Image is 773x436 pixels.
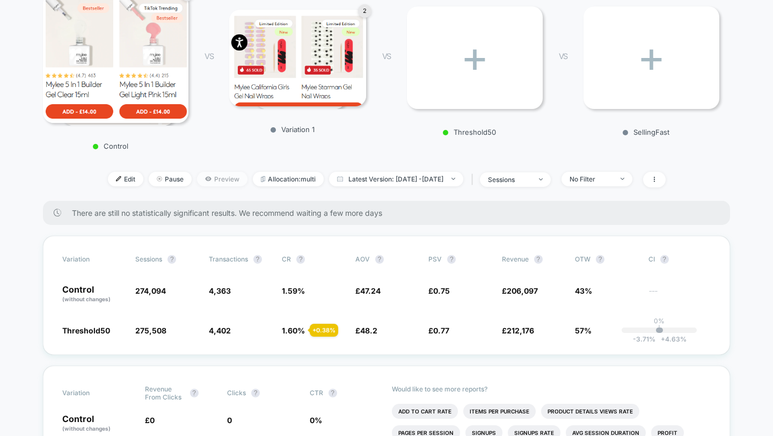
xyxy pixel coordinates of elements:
[205,52,213,61] span: VS
[282,255,291,263] span: CR
[149,172,192,186] span: Pause
[541,404,639,419] li: Product Details Views Rate
[392,385,711,393] p: Would like to see more reports?
[135,326,166,335] span: 275,508
[355,286,381,295] span: £
[62,425,111,432] span: (without changes)
[337,176,343,181] img: calendar
[227,416,232,425] span: 0
[621,178,624,180] img: end
[575,255,634,264] span: OTW
[145,416,155,425] span: £
[282,286,305,295] span: 1.59 %
[197,172,247,186] span: Preview
[360,326,377,335] span: 48.2
[584,6,719,109] div: +
[62,415,134,433] p: Control
[661,335,665,343] span: +
[145,385,185,401] span: Revenue From Clicks
[648,255,708,264] span: CI
[433,286,450,295] span: 0.75
[224,125,360,134] p: Variation 1
[167,255,176,264] button: ?
[428,255,442,263] span: PSV
[116,176,121,181] img: edit
[539,178,543,180] img: end
[253,172,324,186] span: Allocation: multi
[310,389,323,397] span: CTR
[575,326,592,335] span: 57%
[428,326,449,335] span: £
[190,389,199,397] button: ?
[660,255,669,264] button: ?
[358,4,371,18] div: 2
[648,288,711,303] span: ---
[502,286,538,295] span: £
[62,285,125,303] p: Control
[296,255,305,264] button: ?
[229,10,366,106] img: Variation 1 main
[62,326,110,335] span: Threshold50
[507,286,538,295] span: 206,097
[261,176,265,182] img: rebalance
[502,255,529,263] span: Revenue
[428,286,450,295] span: £
[534,255,543,264] button: ?
[135,255,162,263] span: Sessions
[251,389,260,397] button: ?
[654,317,665,325] p: 0%
[502,326,534,335] span: £
[392,404,458,419] li: Add To Cart Rate
[355,255,370,263] span: AOV
[488,176,531,184] div: sessions
[633,335,655,343] span: -3.71 %
[135,286,166,295] span: 274,094
[375,255,384,264] button: ?
[62,385,121,401] span: Variation
[382,52,391,61] span: VS
[310,416,322,425] span: 0 %
[108,172,143,186] span: Edit
[578,128,714,136] p: SellingFast
[559,52,567,61] span: VS
[62,255,121,264] span: Variation
[38,142,183,150] p: Control
[355,326,377,335] span: £
[62,296,111,302] span: (without changes)
[402,128,537,136] p: Threshold50
[447,255,456,264] button: ?
[310,324,338,337] div: + 0.38 %
[209,255,248,263] span: Transactions
[658,325,660,333] p: |
[655,335,687,343] span: 4.63 %
[227,389,246,397] span: Clicks
[329,389,337,397] button: ?
[451,178,455,180] img: end
[433,326,449,335] span: 0.77
[570,175,612,183] div: No Filter
[150,416,155,425] span: 0
[253,255,262,264] button: ?
[596,255,604,264] button: ?
[575,286,592,295] span: 43%
[209,286,231,295] span: 4,363
[157,176,162,181] img: end
[282,326,305,335] span: 1.60 %
[469,172,480,187] span: |
[463,404,536,419] li: Items Per Purchase
[407,6,543,109] div: +
[72,208,709,217] span: There are still no statistically significant results. We recommend waiting a few more days
[507,326,534,335] span: 212,176
[329,172,463,186] span: Latest Version: [DATE] - [DATE]
[360,286,381,295] span: 47.24
[209,326,231,335] span: 4,402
